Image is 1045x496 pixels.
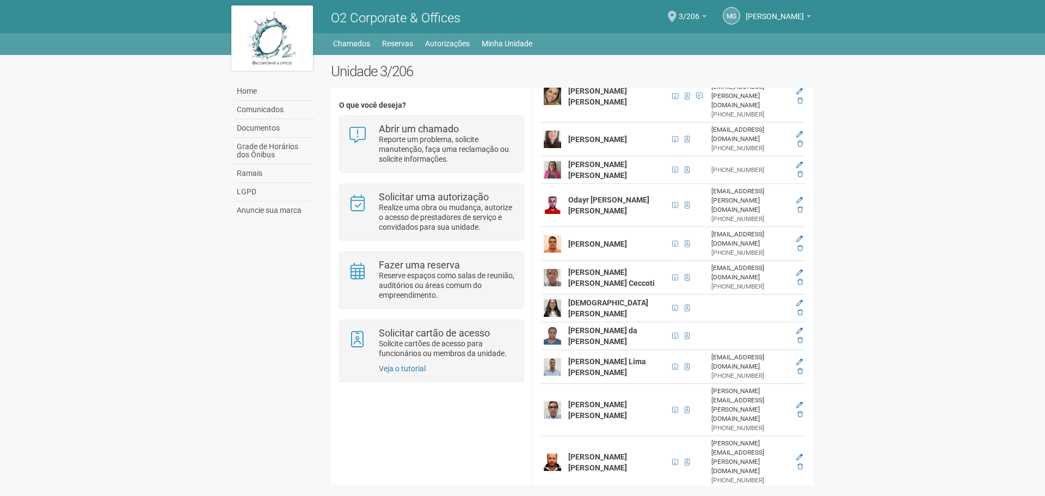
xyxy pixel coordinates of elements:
[544,358,561,376] img: user.png
[796,269,803,277] a: Editar membro
[482,36,532,51] a: Minha Unidade
[568,268,655,287] strong: [PERSON_NAME] [PERSON_NAME] Ceccoti
[544,269,561,286] img: user.png
[746,2,804,21] span: Monica Guedes
[797,411,803,418] a: Excluir membro
[679,2,699,21] span: 3/206
[796,299,803,307] a: Editar membro
[711,387,790,424] div: [PERSON_NAME][EMAIL_ADDRESS][PERSON_NAME][DOMAIN_NAME]
[348,124,515,164] a: Abrir um chamado Reporte um problema, solicite manutenção, faça uma reclamação ou solicite inform...
[379,271,515,300] p: Reserve espaços como salas de reunião, auditórios ou áreas comum do empreendimento.
[544,401,561,419] img: user.png
[797,206,803,213] a: Excluir membro
[797,244,803,252] a: Excluir membro
[348,260,515,300] a: Fazer uma reserva Reserve espaços como salas de reunião, auditórios ou áreas comum do empreendime...
[379,259,460,271] strong: Fazer uma reserva
[234,201,315,219] a: Anuncie sua marca
[544,327,561,345] img: user.png
[568,452,627,472] strong: [PERSON_NAME] [PERSON_NAME]
[544,131,561,148] img: user.png
[231,5,313,71] img: logo.jpg
[796,358,803,366] a: Editar membro
[796,454,803,461] a: Editar membro
[711,144,790,153] div: [PHONE_NUMBER]
[234,138,315,164] a: Grade de Horários dos Ônibus
[711,230,790,248] div: [EMAIL_ADDRESS][DOMAIN_NAME]
[796,161,803,169] a: Editar membro
[746,14,811,22] a: [PERSON_NAME]
[711,476,790,485] div: [PHONE_NUMBER]
[234,164,315,183] a: Ramais
[797,463,803,470] a: Excluir membro
[382,36,413,51] a: Reservas
[723,7,740,25] a: MG
[333,36,370,51] a: Chamados
[331,63,814,79] h2: Unidade 3/206
[797,140,803,148] a: Excluir membro
[711,439,790,476] div: [PERSON_NAME][EMAIL_ADDRESS][PERSON_NAME][DOMAIN_NAME]
[544,299,561,317] img: user.png
[711,264,790,282] div: [EMAIL_ADDRESS][DOMAIN_NAME]
[348,328,515,358] a: Solicitar cartão de acesso Solicite cartões de acesso para funcionários ou membros da unidade.
[797,170,803,178] a: Excluir membro
[679,14,706,22] a: 3/206
[568,357,646,377] strong: [PERSON_NAME] Lima [PERSON_NAME]
[711,166,790,175] div: [PHONE_NUMBER]
[711,353,790,371] div: [EMAIL_ADDRESS][DOMAIN_NAME]
[379,134,515,164] p: Reporte um problema, solicite manutenção, faça uma reclamação ou solicite informações.
[544,161,561,179] img: user.png
[379,327,490,339] strong: Solicitar cartão de acesso
[711,282,790,291] div: [PHONE_NUMBER]
[568,160,627,180] strong: [PERSON_NAME] [PERSON_NAME]
[796,197,803,204] a: Editar membro
[796,131,803,138] a: Editar membro
[797,336,803,344] a: Excluir membro
[379,203,515,232] p: Realize uma obra ou mudança, autorize o acesso de prestadores de serviço e convidados para sua un...
[711,187,790,215] div: [EMAIL_ADDRESS][PERSON_NAME][DOMAIN_NAME]
[711,248,790,258] div: [PHONE_NUMBER]
[568,240,627,248] strong: [PERSON_NAME]
[234,101,315,119] a: Comunicados
[711,215,790,224] div: [PHONE_NUMBER]
[379,364,426,373] a: Veja o tutorial
[568,400,627,420] strong: [PERSON_NAME] [PERSON_NAME]
[379,123,459,134] strong: Abrir um chamado
[797,368,803,375] a: Excluir membro
[568,135,627,144] strong: [PERSON_NAME]
[797,309,803,316] a: Excluir membro
[796,401,803,409] a: Editar membro
[544,197,561,214] img: user.png
[711,424,790,433] div: [PHONE_NUMBER]
[797,278,803,286] a: Excluir membro
[568,326,637,346] strong: [PERSON_NAME] da [PERSON_NAME]
[568,87,627,106] strong: [PERSON_NAME] [PERSON_NAME]
[711,371,790,381] div: [PHONE_NUMBER]
[544,235,561,253] img: user.png
[234,119,315,138] a: Documentos
[796,88,803,95] a: Editar membro
[568,298,648,318] strong: [DEMOGRAPHIC_DATA][PERSON_NAME]
[711,110,790,119] div: [PHONE_NUMBER]
[796,235,803,243] a: Editar membro
[544,88,561,105] img: user.png
[348,192,515,232] a: Solicitar uma autorização Realize uma obra ou mudança, autorize o acesso de prestadores de serviç...
[568,195,649,215] strong: Odayr [PERSON_NAME] [PERSON_NAME]
[234,183,315,201] a: LGPD
[425,36,470,51] a: Autorizações
[544,454,561,471] img: user.png
[711,125,790,144] div: [EMAIL_ADDRESS][DOMAIN_NAME]
[331,10,460,26] span: O2 Corporate & Offices
[234,82,315,101] a: Home
[711,73,790,110] div: [PERSON_NAME][EMAIL_ADDRESS][PERSON_NAME][DOMAIN_NAME]
[339,101,524,109] h4: O que você deseja?
[379,191,489,203] strong: Solicitar uma autorização
[379,339,515,358] p: Solicite cartões de acesso para funcionários ou membros da unidade.
[796,327,803,335] a: Editar membro
[797,97,803,105] a: Excluir membro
